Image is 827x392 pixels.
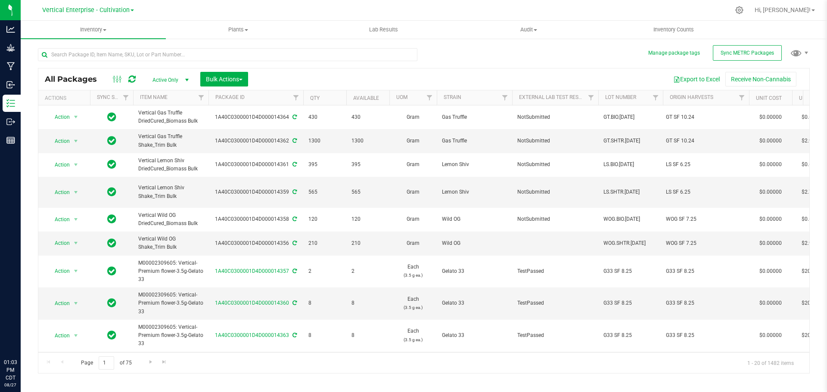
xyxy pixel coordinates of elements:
span: Wild OG [442,239,507,247]
span: 395 [351,161,384,169]
td: $0.00000 [749,129,792,153]
span: TestPassed [517,331,593,340]
div: 1A40C0300001D4D000014362 [207,137,305,145]
span: Action [47,186,70,198]
span: GT.SHTR.[DATE] [603,137,658,145]
button: Bulk Actions [200,72,248,86]
button: Manage package tags [648,49,700,57]
span: 430 [351,113,384,121]
span: Gram [395,215,432,223]
td: $0.00000 [749,231,792,255]
a: Available [353,95,379,101]
span: Action [47,330,70,342]
span: 1 - 20 of 1482 items [740,356,801,369]
span: Gram [395,188,432,196]
div: Manage settings [734,6,745,14]
div: G33 SF 8.25 [666,331,746,340]
span: 8 [308,331,341,340]
a: External Lab Test Result [519,94,587,100]
span: Inventory Counts [642,26,706,34]
span: WOG.BIO.[DATE] [603,215,658,223]
span: Gelato 33 [442,267,507,275]
span: 1300 [308,137,341,145]
div: GT SF 10.24 [666,113,746,121]
p: 08/27 [4,382,17,388]
span: GT.BIO.[DATE] [603,113,658,121]
td: $0.00000 [749,320,792,352]
div: 1A40C0300001D4D000014359 [207,188,305,196]
span: select [71,159,81,171]
span: Action [47,159,70,171]
span: Action [47,111,70,123]
div: G33 SF 8.25 [666,267,746,275]
input: Search Package ID, Item Name, SKU, Lot or Part Number... [38,48,417,61]
div: G33 SF 8.25 [666,299,746,307]
inline-svg: Outbound [6,117,15,126]
span: In Sync [107,329,116,341]
span: LS.SHTR.[DATE] [603,188,658,196]
inline-svg: Grow [6,43,15,52]
td: $0.00000 [749,153,792,177]
span: 395 [308,161,341,169]
span: Page of 75 [74,356,139,370]
span: Wild OG [442,215,507,223]
span: In Sync [107,297,116,309]
div: 1A40C0300001D4D000014361 [207,161,305,169]
span: Gas Truffle [442,137,507,145]
span: select [71,237,81,249]
td: $0.00000 [749,287,792,320]
a: Audit [456,21,601,39]
span: Sync from Compliance System [291,138,297,144]
a: Lab Results [311,21,456,39]
span: 2 [351,267,384,275]
a: Unit Price [799,95,826,101]
span: NotSubmitted [517,188,593,196]
inline-svg: Manufacturing [6,62,15,71]
span: Sync from Compliance System [291,161,297,167]
span: WOG.SHTR.[DATE] [603,239,658,247]
span: Gelato 33 [442,331,507,340]
input: 1 [99,356,114,370]
span: 1300 [351,137,384,145]
inline-svg: Analytics [6,25,15,34]
span: Action [47,265,70,277]
span: Sync METRC Packages [721,50,774,56]
span: All Packages [45,74,106,84]
a: Inventory Counts [601,21,746,39]
p: (3.5 g ea.) [395,303,432,312]
span: Bulk Actions [206,76,243,83]
span: Sync from Compliance System [291,216,297,222]
a: Package ID [215,94,245,100]
span: 210 [351,239,384,247]
span: Lab Results [358,26,410,34]
span: Vertical Gas Truffle DriedCured_Biomass Bulk [138,109,203,125]
span: In Sync [107,111,116,123]
a: Go to the last page [158,356,171,368]
span: G33 SF 8.25 [603,267,658,275]
iframe: Resource center unread badge [25,322,36,332]
span: Gram [395,161,432,169]
span: Gas Truffle [442,113,507,121]
span: Sync from Compliance System [291,300,297,306]
span: Gram [395,113,432,121]
div: 1A40C0300001D4D000014364 [207,113,305,121]
span: 120 [308,215,341,223]
span: Inventory [21,26,166,34]
a: 1A40C0300001D4D000014363 [215,332,289,338]
span: Hi, [PERSON_NAME]! [755,6,811,13]
span: M00002309605: Vertical-Premium flower-3.5g-Gelato 33 [138,291,203,316]
span: LS.BIO.[DATE] [603,161,658,169]
span: Gelato 33 [442,299,507,307]
button: Receive Non-Cannabis [725,72,796,86]
span: G33 SF 8.25 [603,299,658,307]
span: NotSubmitted [517,215,593,223]
span: 210 [308,239,341,247]
span: M00002309605: Vertical-Premium flower-3.5g-Gelato 33 [138,259,203,284]
p: 01:03 PM CDT [4,358,17,382]
a: Filter [584,90,598,105]
div: 1A40C0300001D4D000014358 [207,215,305,223]
span: select [71,135,81,147]
span: 120 [351,215,384,223]
span: 8 [308,299,341,307]
span: Vertical Lemon Shiv Shake_Trim Bulk [138,184,203,200]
